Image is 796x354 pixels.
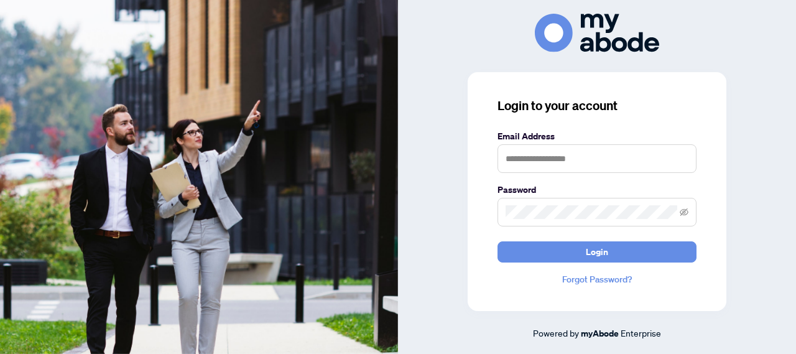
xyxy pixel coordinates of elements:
[680,208,688,217] span: eye-invisible
[497,97,696,114] h3: Login to your account
[533,327,579,338] span: Powered by
[535,14,659,52] img: ma-logo
[586,242,608,262] span: Login
[621,327,661,338] span: Enterprise
[497,241,696,263] button: Login
[497,129,696,143] label: Email Address
[497,272,696,286] a: Forgot Password?
[581,327,619,340] a: myAbode
[497,183,696,197] label: Password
